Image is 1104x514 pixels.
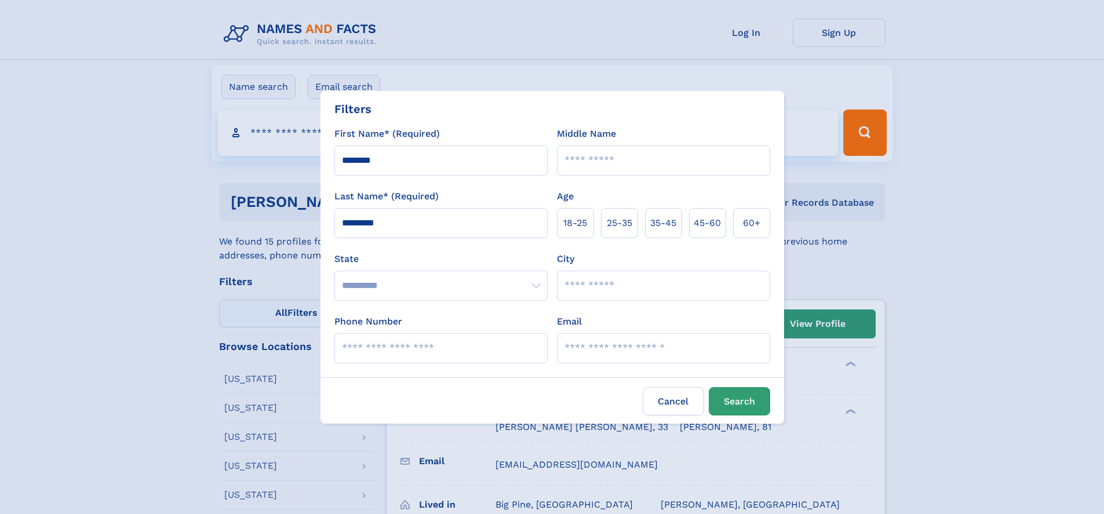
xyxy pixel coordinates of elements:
[563,216,587,230] span: 18‑25
[557,315,582,329] label: Email
[334,100,371,118] div: Filters
[643,387,704,415] label: Cancel
[607,216,632,230] span: 25‑35
[334,315,402,329] label: Phone Number
[557,189,574,203] label: Age
[650,216,676,230] span: 35‑45
[557,252,574,266] label: City
[694,216,721,230] span: 45‑60
[709,387,770,415] button: Search
[557,127,616,141] label: Middle Name
[334,127,440,141] label: First Name* (Required)
[743,216,760,230] span: 60+
[334,252,548,266] label: State
[334,189,439,203] label: Last Name* (Required)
